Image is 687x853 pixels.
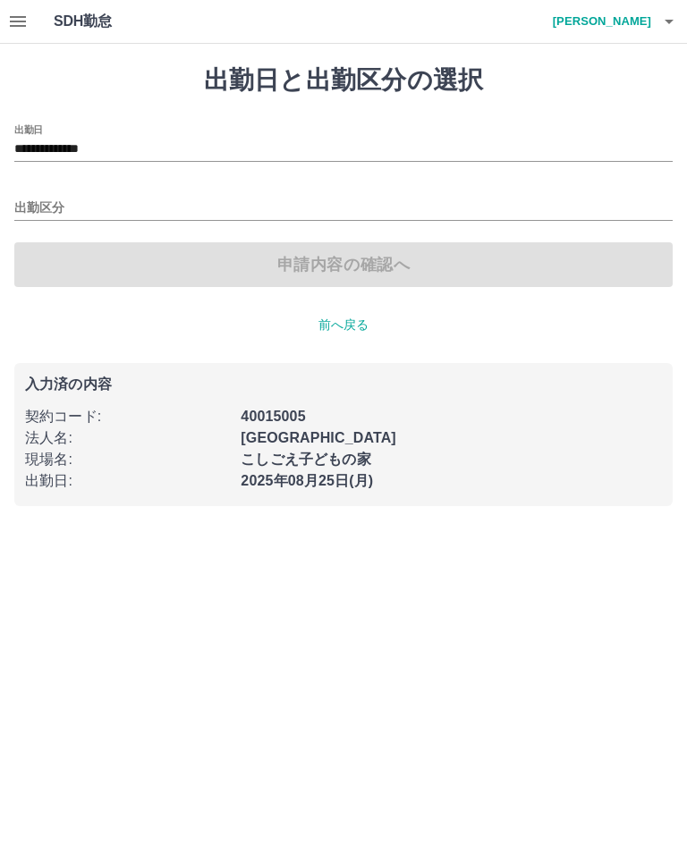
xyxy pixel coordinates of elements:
b: [GEOGRAPHIC_DATA] [241,430,396,445]
label: 出勤日 [14,122,43,136]
p: 現場名 : [25,449,230,470]
b: 2025年08月25日(月) [241,473,373,488]
p: 出勤日 : [25,470,230,492]
b: 40015005 [241,409,305,424]
h1: 出勤日と出勤区分の選択 [14,65,673,96]
p: 法人名 : [25,427,230,449]
b: こしごえ子どもの家 [241,452,370,467]
p: 前へ戻る [14,316,673,334]
p: 入力済の内容 [25,377,662,392]
p: 契約コード : [25,406,230,427]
